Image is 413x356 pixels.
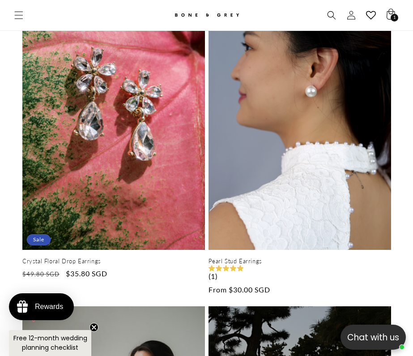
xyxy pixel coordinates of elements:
span: Free 12-month wedding planning checklist [13,334,87,352]
img: Bone and Grey Bridal [173,8,240,23]
a: Pearl Stud Earrings [209,257,391,265]
a: Crystal Floral Drop Earrings [22,257,205,265]
div: Rewards [35,303,63,311]
button: Open chatbox [341,325,406,350]
span: 1 [393,14,396,21]
summary: Search [322,5,341,25]
summary: Menu [9,5,29,25]
a: Bone and Grey Bridal [158,4,255,26]
p: Chat with us [341,331,406,344]
button: Close teaser [89,323,98,332]
div: Free 12-month wedding planning checklistClose teaser [9,330,91,356]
